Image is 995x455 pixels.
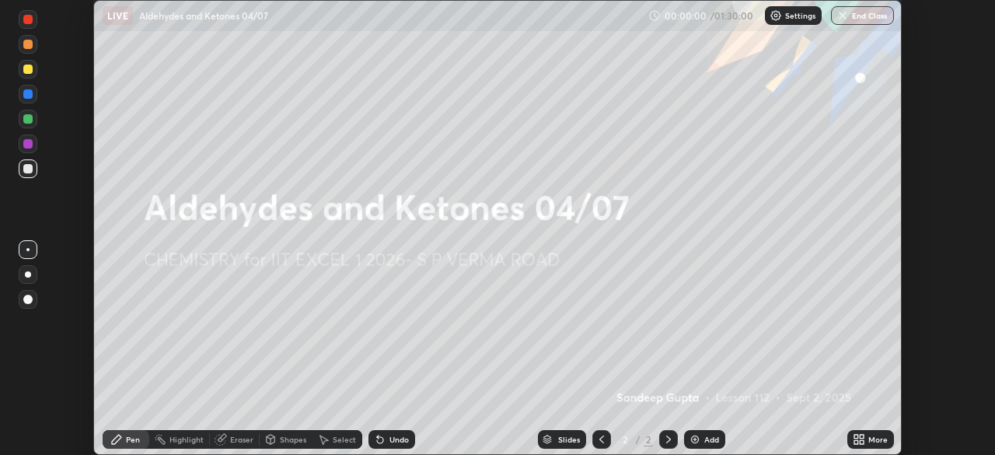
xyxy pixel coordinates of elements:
[831,6,894,25] button: End Class
[785,12,815,19] p: Settings
[333,436,356,443] div: Select
[139,9,268,22] p: Aldehydes and Ketones 04/07
[836,9,849,22] img: end-class-cross
[644,432,653,446] div: 2
[126,436,140,443] div: Pen
[230,436,253,443] div: Eraser
[169,436,204,443] div: Highlight
[689,433,701,446] img: add-slide-button
[389,436,409,443] div: Undo
[770,9,782,22] img: class-settings-icons
[558,436,580,443] div: Slides
[704,436,719,443] div: Add
[280,436,306,443] div: Shapes
[636,435,641,444] div: /
[107,9,128,22] p: LIVE
[617,435,633,444] div: 2
[868,436,888,443] div: More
